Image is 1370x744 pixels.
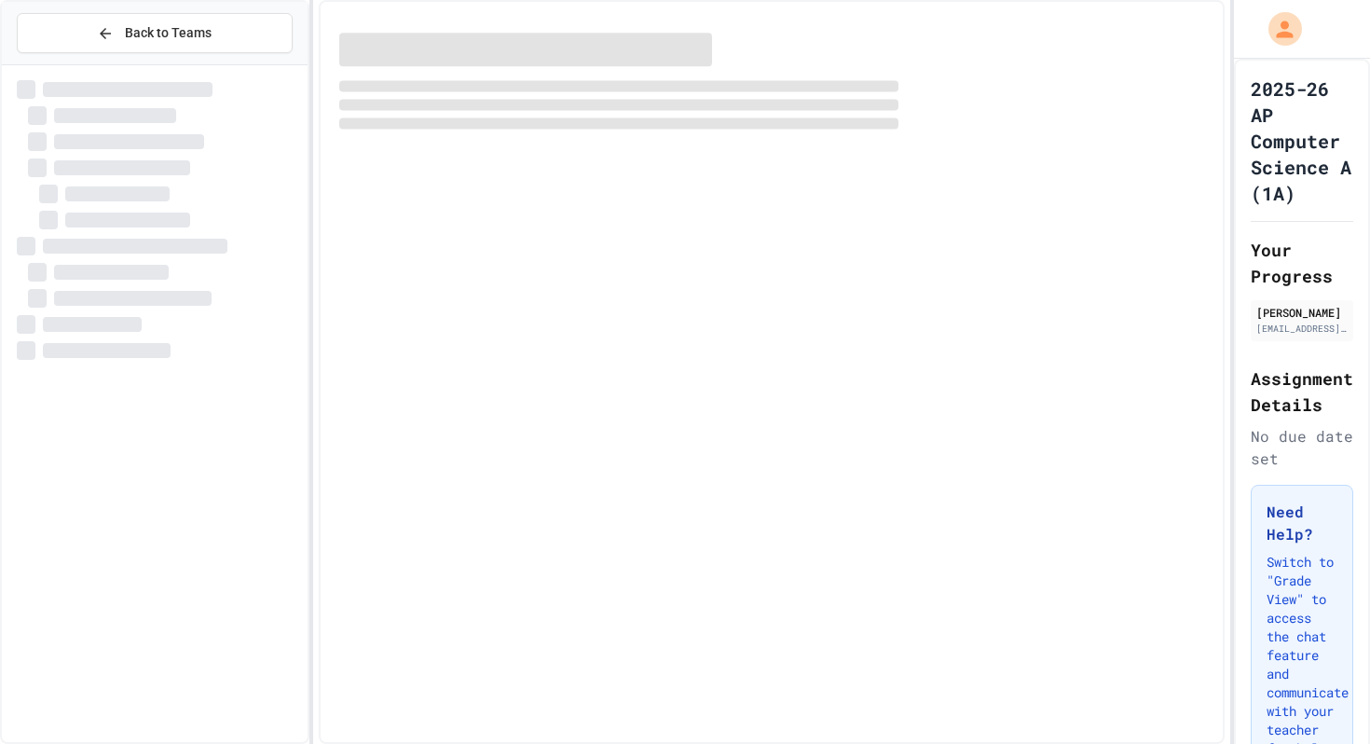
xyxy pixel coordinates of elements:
button: Back to Teams [17,13,293,53]
h2: Your Progress [1251,237,1353,289]
div: My Account [1249,7,1307,50]
span: Back to Teams [125,23,212,43]
h2: Assignment Details [1251,365,1353,418]
h1: 2025-26 AP Computer Science A (1A) [1251,76,1353,206]
h3: Need Help? [1267,501,1337,545]
div: No due date set [1251,425,1353,470]
div: [PERSON_NAME] [1256,304,1348,321]
iframe: chat widget [1292,669,1351,725]
iframe: chat widget [1215,588,1351,668]
div: [EMAIL_ADDRESS][DOMAIN_NAME] [1256,322,1348,336]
